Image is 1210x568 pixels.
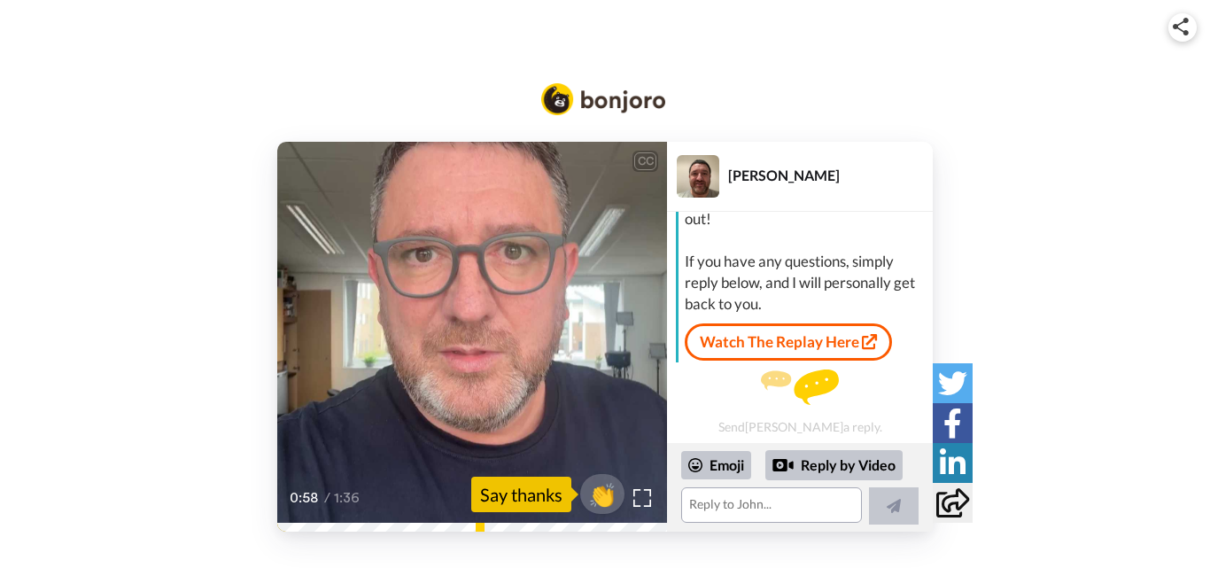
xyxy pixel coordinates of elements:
div: Reply by Video [772,455,794,476]
span: 1:36 [334,487,365,509]
img: Bonjoro Logo [541,83,665,115]
button: 👏 [580,474,624,514]
div: Send [PERSON_NAME] a reply. [667,370,933,434]
span: 0:58 [290,487,321,509]
img: Full screen [633,489,651,507]
div: CC [634,152,656,170]
span: 👏 [580,480,624,509]
div: [PERSON_NAME] [728,167,932,183]
span: / [324,487,330,509]
a: Watch The Replay Here [685,323,892,361]
div: Say thanks [471,477,571,512]
img: ic_share.svg [1173,18,1189,35]
div: Emoji [681,451,751,479]
div: Reply by Video [765,450,903,480]
img: message.svg [761,370,839,405]
img: Profile Image [677,155,719,198]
